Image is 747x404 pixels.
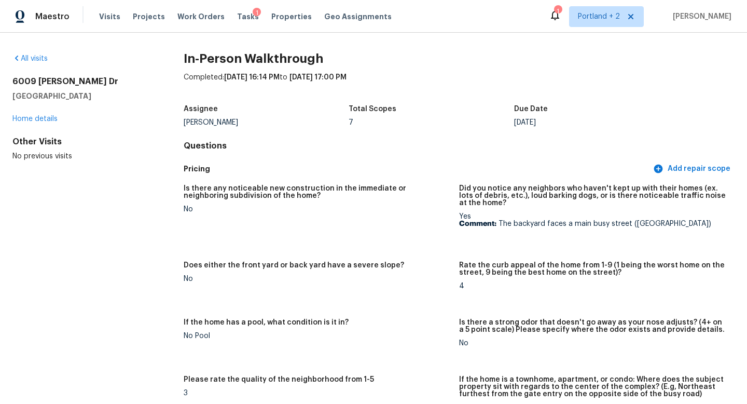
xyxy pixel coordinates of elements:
b: Comment: [459,220,496,227]
h5: Due Date [514,105,548,113]
h5: Is there any noticeable new construction in the immediate or neighboring subdivision of the home? [184,185,451,199]
div: No [459,340,726,347]
h2: 6009 [PERSON_NAME] Dr [12,76,150,87]
div: Other Visits [12,137,150,147]
button: Add repair scope [651,159,735,179]
div: 4 [459,282,726,290]
span: No previous visits [12,153,72,160]
div: Completed: to [184,72,735,99]
span: Properties [271,11,312,22]
h5: Please rate the quality of the neighborhood from 1-5 [184,376,374,383]
h5: Did you notice any neighbors who haven't kept up with their homes (ex. lots of debris, etc.), lou... [459,185,726,207]
span: Portland + 2 [578,11,620,22]
span: Add repair scope [655,163,730,176]
span: Maestro [35,11,70,22]
div: No [184,206,451,213]
span: [DATE] 16:14 PM [224,74,280,81]
a: Home details [12,115,58,123]
h5: If the home is a townhome, apartment, or condo: Where does the subject property sit with regards ... [459,376,726,398]
h5: Total Scopes [349,105,396,113]
span: Geo Assignments [324,11,392,22]
div: Yes [459,213,726,227]
div: No Pool [184,332,451,340]
span: Work Orders [177,11,225,22]
h4: Questions [184,141,735,151]
h5: Pricing [184,164,651,174]
h5: Rate the curb appeal of the home from 1-9 (1 being the worst home on the street, 9 being the best... [459,262,726,276]
span: Visits [99,11,120,22]
div: [PERSON_NAME] [184,119,349,126]
div: [DATE] [514,119,680,126]
span: Tasks [237,13,259,20]
h5: If the home has a pool, what condition is it in? [184,319,349,326]
p: The backyard faces a main busy street ([GEOGRAPHIC_DATA]) [459,220,726,227]
div: 7 [349,119,514,126]
span: [PERSON_NAME] [669,11,731,22]
h2: In-Person Walkthrough [184,53,735,64]
div: 1 [253,8,261,18]
a: All visits [12,55,48,62]
h5: [GEOGRAPHIC_DATA] [12,91,150,101]
span: [DATE] 17:00 PM [289,74,347,81]
h5: Does either the front yard or back yard have a severe slope? [184,262,404,269]
div: No [184,275,451,282]
h5: Is there a strong odor that doesn't go away as your nose adjusts? (4+ on a 5 point scale) Please ... [459,319,726,333]
div: 1 [554,6,561,17]
h5: Assignee [184,105,218,113]
span: Projects [133,11,165,22]
div: 3 [184,389,451,397]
